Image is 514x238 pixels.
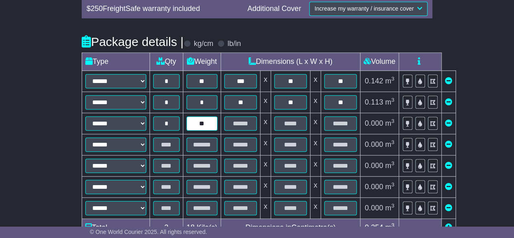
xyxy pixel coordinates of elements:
h4: Package details | [82,35,184,48]
sup: 3 [391,118,395,124]
td: x [260,92,271,113]
span: m [385,77,395,85]
td: x [310,92,321,113]
span: 0.000 [365,162,383,170]
td: x [260,134,271,155]
span: 0.142 [365,77,383,85]
td: x [260,177,271,198]
span: © One World Courier 2025. All rights reserved. [90,229,207,235]
span: m [385,119,395,127]
a: Add new item [445,223,452,231]
sup: 3 [391,97,395,103]
div: Additional Cover [243,4,305,13]
span: 0.000 [365,140,383,148]
td: x [310,134,321,155]
td: Dimensions (L x W x H) [221,53,360,71]
td: Kilo(s) [183,219,221,237]
span: m [385,140,395,148]
a: Remove this item [445,98,452,106]
span: m [385,98,395,106]
label: lb/in [228,39,241,48]
a: Remove this item [445,162,452,170]
a: Remove this item [445,77,452,85]
a: Remove this item [445,183,452,191]
td: Dimensions in Centimetre(s) [221,219,360,237]
sup: 3 [391,160,395,166]
span: 0.000 [365,119,383,127]
td: x [260,198,271,219]
td: x [310,198,321,219]
td: Total [82,219,150,237]
span: m [385,223,395,231]
a: Remove this item [445,204,452,212]
td: Volume [360,53,399,71]
sup: 3 [391,222,395,228]
span: 0.113 [365,98,383,106]
td: x [310,177,321,198]
div: $ FreightSafe warranty included [82,4,243,13]
span: 0.000 [365,204,383,212]
button: Increase my warranty / insurance cover [309,2,427,16]
span: 250 [91,4,103,13]
td: Weight [183,53,221,71]
td: Qty [150,53,183,71]
span: m [385,183,395,191]
td: x [260,155,271,177]
span: Increase my warranty / insurance cover [314,5,414,12]
span: 0.000 [365,183,383,191]
sup: 3 [391,139,395,145]
td: x [310,155,321,177]
td: x [260,113,271,134]
sup: 3 [391,203,395,209]
td: x [260,71,271,92]
label: kg/cm [194,39,213,48]
td: Type [82,53,150,71]
sup: 3 [391,76,395,82]
td: x [310,71,321,92]
sup: 3 [391,181,395,188]
span: 0.254 [365,223,383,231]
a: Remove this item [445,140,452,148]
a: Remove this item [445,119,452,127]
td: 3 [150,219,183,237]
span: 18 [187,223,195,231]
span: m [385,204,395,212]
span: m [385,162,395,170]
td: x [310,113,321,134]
